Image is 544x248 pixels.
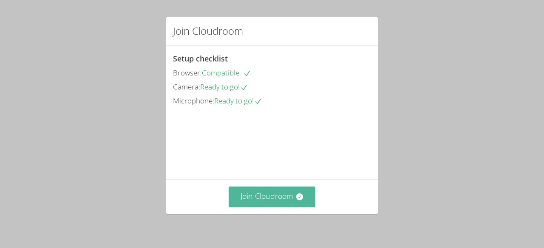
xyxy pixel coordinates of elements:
span: Ready to go! [200,82,248,92]
span: Microphone: [173,96,214,106]
span: Setup checklist [173,53,228,64]
button: Join Cloudroom [229,187,316,207]
span: Compatible [202,68,251,78]
span: Camera: [173,82,200,92]
span: Ready to go! [214,96,262,106]
span: Browser: [173,68,202,78]
h2: Join Cloudroom [173,23,243,39]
